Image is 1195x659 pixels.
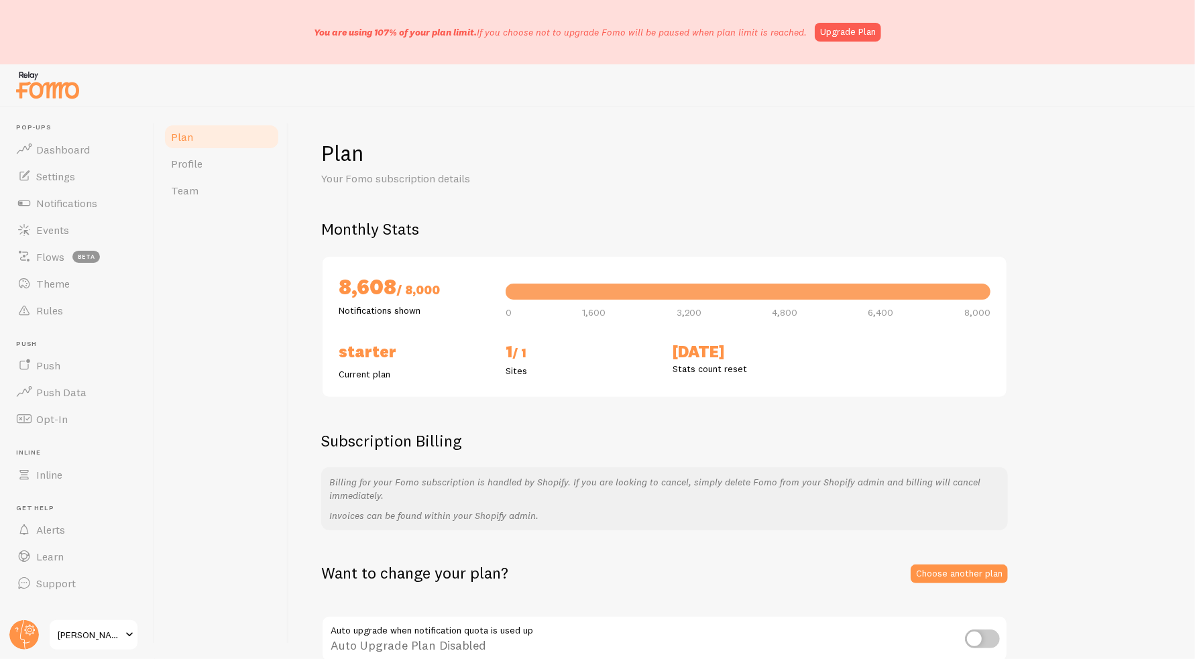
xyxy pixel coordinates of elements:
span: 6,400 [868,308,894,317]
span: You are using 107% of your plan limit. [314,26,477,38]
span: 0 [506,308,512,317]
span: Theme [36,277,70,290]
a: Dashboard [8,136,146,163]
h2: 1 [506,341,657,364]
img: fomo-relay-logo-orange.svg [14,68,81,102]
p: Billing for your Fomo subscription is handled by Shopify. If you are looking to cancel, simply de... [329,475,1000,502]
span: Inline [16,448,146,457]
span: 1,600 [582,308,606,317]
span: Pop-ups [16,123,146,132]
span: Push Data [36,385,87,399]
h2: Want to change your plan? [321,562,508,583]
a: Plan [163,123,280,150]
span: Plan [171,130,193,143]
h2: [DATE] [673,341,823,362]
a: Push [8,352,146,379]
span: Events [36,223,69,237]
p: Notifications shown [339,304,490,317]
a: Opt-In [8,406,146,432]
span: / 1 [512,345,526,361]
h1: Plan [321,139,1163,167]
p: Your Fomo subscription details [321,171,643,186]
a: Theme [8,270,146,297]
span: Inline [36,468,62,481]
a: Flows beta [8,243,146,270]
p: Current plan [339,367,490,381]
a: Alerts [8,516,146,543]
span: 3,200 [677,308,701,317]
a: Notifications [8,190,146,217]
span: Settings [36,170,75,183]
span: Profile [171,157,203,170]
span: Support [36,577,76,590]
span: 4,800 [772,308,797,317]
span: Notifications [36,196,97,210]
span: Dashboard [36,143,90,156]
span: Alerts [36,523,65,536]
a: Support [8,570,146,597]
span: / 8,000 [396,282,440,298]
a: Push Data [8,379,146,406]
span: Get Help [16,504,146,513]
p: If you choose not to upgrade Fomo will be paused when plan limit is reached. [314,25,807,39]
h2: Monthly Stats [321,219,1163,239]
span: Opt-In [36,412,68,426]
a: Upgrade Plan [815,23,881,42]
p: Stats count reset [673,362,823,375]
span: Flows [36,250,64,263]
span: [PERSON_NAME] Education [58,627,121,643]
a: Events [8,217,146,243]
span: beta [72,251,100,263]
a: Choose another plan [911,564,1008,583]
p: Sites [506,364,657,377]
span: Rules [36,304,63,317]
span: Push [36,359,60,372]
a: Settings [8,163,146,190]
a: Rules [8,297,146,324]
a: Inline [8,461,146,488]
h2: Starter [339,341,490,362]
span: Learn [36,550,64,563]
h2: 8,608 [339,273,490,304]
span: Team [171,184,198,197]
p: Invoices can be found within your Shopify admin. [329,509,1000,522]
h2: Subscription Billing [321,430,1008,451]
a: Team [163,177,280,204]
a: Learn [8,543,146,570]
span: 8,000 [964,308,990,317]
a: Profile [163,150,280,177]
a: [PERSON_NAME] Education [48,619,139,651]
span: Push [16,340,146,349]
